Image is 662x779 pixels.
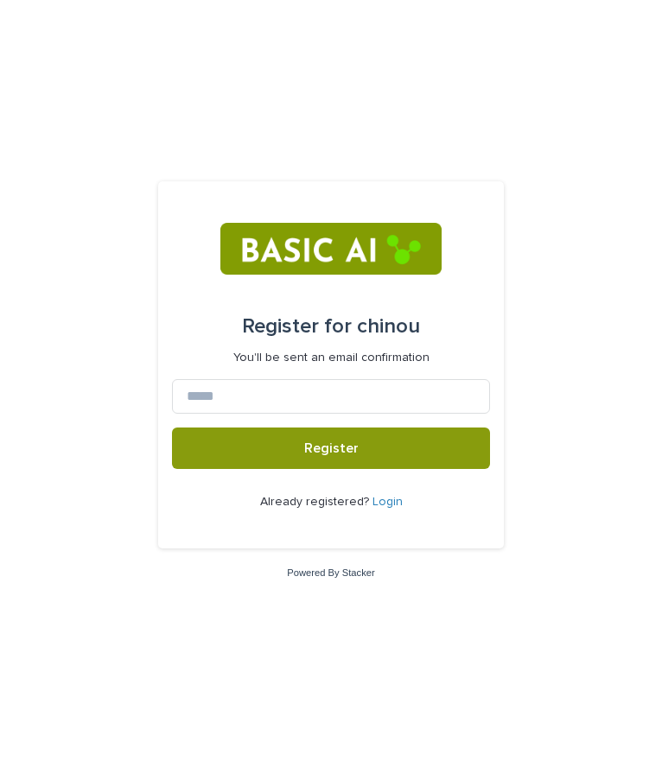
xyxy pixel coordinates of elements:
[172,427,490,469] button: Register
[260,496,372,508] span: Already registered?
[233,351,430,365] p: You'll be sent an email confirmation
[220,223,441,275] img: RtIB8pj2QQiOZo6waziI
[242,302,420,351] div: chinou
[372,496,403,508] a: Login
[242,316,352,337] span: Register for
[304,441,359,455] span: Register
[287,567,374,578] a: Powered By Stacker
